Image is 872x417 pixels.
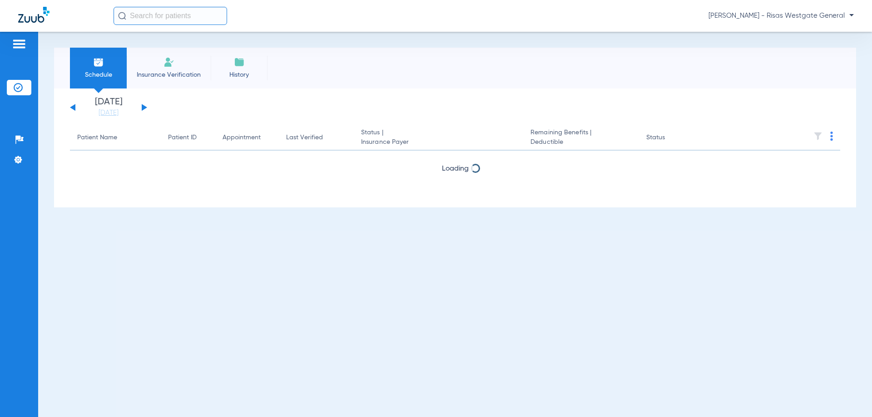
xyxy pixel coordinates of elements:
[639,125,700,151] th: Status
[18,7,50,23] img: Zuub Logo
[223,133,261,142] div: Appointment
[168,133,197,142] div: Patient ID
[93,57,104,68] img: Schedule
[286,133,323,142] div: Last Verified
[134,70,204,79] span: Insurance Verification
[218,70,261,79] span: History
[77,70,120,79] span: Schedule
[234,57,245,68] img: History
[81,98,136,118] li: [DATE]
[118,12,126,20] img: Search Icon
[361,137,516,147] span: Insurance Payer
[12,39,26,49] img: hamburger-icon
[813,132,822,141] img: filter.svg
[77,133,154,142] div: Patient Name
[523,125,639,151] th: Remaining Benefits |
[530,137,631,147] span: Deductible
[354,125,523,151] th: Status |
[708,11,854,20] span: [PERSON_NAME] - Risas Westgate General
[168,133,208,142] div: Patient ID
[223,133,272,142] div: Appointment
[81,108,136,118] a: [DATE]
[442,165,469,172] span: Loading
[163,57,174,68] img: Manual Insurance Verification
[114,7,227,25] input: Search for patients
[286,133,347,142] div: Last Verified
[77,133,117,142] div: Patient Name
[830,132,833,141] img: group-dot-blue.svg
